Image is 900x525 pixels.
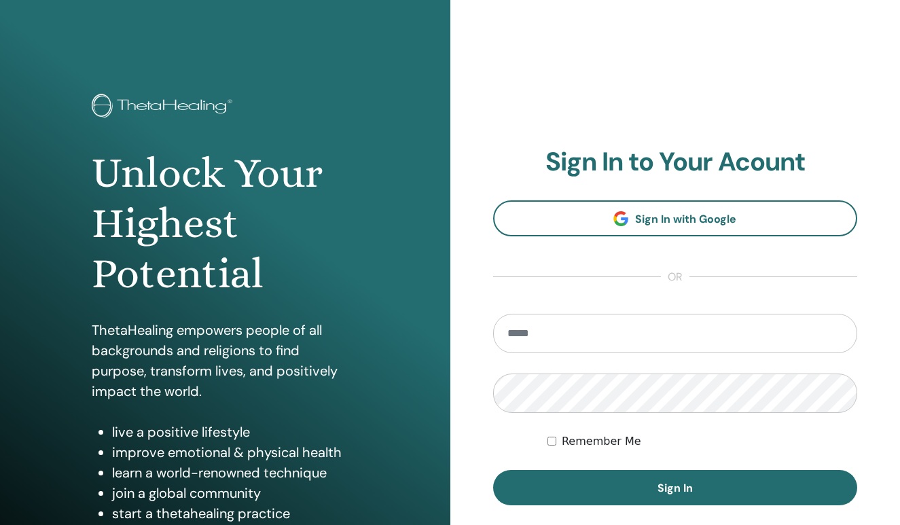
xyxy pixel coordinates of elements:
button: Sign In [493,470,858,505]
span: or [661,269,689,285]
p: ThetaHealing empowers people of all backgrounds and religions to find purpose, transform lives, a... [92,320,358,401]
li: join a global community [112,483,358,503]
span: Sign In [658,481,693,495]
li: start a thetahealing practice [112,503,358,524]
li: improve emotional & physical health [112,442,358,463]
h2: Sign In to Your Acount [493,147,858,178]
a: Sign In with Google [493,200,858,236]
h1: Unlock Your Highest Potential [92,148,358,300]
span: Sign In with Google [635,212,736,226]
li: learn a world-renowned technique [112,463,358,483]
div: Keep me authenticated indefinitely or until I manually logout [547,433,857,450]
label: Remember Me [562,433,641,450]
li: live a positive lifestyle [112,422,358,442]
